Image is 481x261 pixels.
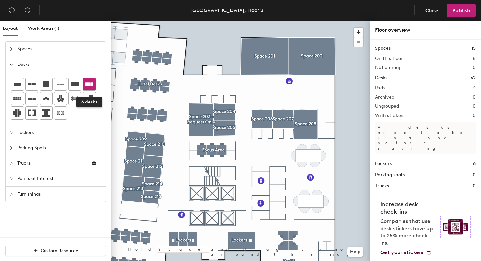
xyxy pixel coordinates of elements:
[473,182,476,190] h1: 0
[28,26,59,31] span: Work Areas (1)
[473,160,476,167] h1: 6
[17,156,86,171] span: Trucks
[375,85,385,91] h2: Pods
[452,8,470,14] span: Publish
[5,246,106,256] button: Custom Resource
[9,146,13,150] span: collapsed
[83,78,96,91] button: 6 desks
[471,74,476,82] h1: 62
[472,45,476,52] h1: 15
[471,56,476,61] h2: 15
[9,161,13,165] span: collapsed
[9,192,13,196] span: collapsed
[375,74,387,82] h1: Desks
[380,249,431,256] a: Get your stickers
[9,47,13,51] span: collapsed
[9,177,13,181] span: collapsed
[375,56,403,61] h2: On this floor
[375,65,401,70] h2: Not on map
[420,4,444,17] button: Close
[190,6,263,14] div: [GEOGRAPHIC_DATA], Floor 2
[473,95,476,100] h2: 0
[9,63,13,66] span: expanded
[17,187,102,202] span: Furnishings
[375,45,391,52] h1: Spaces
[375,113,405,118] h2: With stickers
[17,125,102,140] span: Lockers
[380,218,436,247] p: Companies that use desk stickers have up to 25% more check-ins.
[375,182,389,190] h1: Trucks
[473,104,476,109] h2: 0
[17,42,102,57] span: Spaces
[41,248,78,253] span: Custom Resource
[473,85,476,91] h2: 4
[21,4,34,17] button: Redo (⌘ + ⇧ + Z)
[5,4,18,17] button: Undo (⌘ + Z)
[17,171,102,186] span: Points of Interest
[375,104,399,109] h2: Ungrouped
[375,160,392,167] h1: Lockers
[17,57,102,72] span: Desks
[473,65,476,70] h2: 0
[375,171,405,178] h1: Parking spots
[375,122,476,154] p: All desks need to be in a pod before saving
[440,216,471,238] img: Sticker logo
[380,201,436,215] h4: Increase desk check-ins
[347,247,363,257] button: Help
[447,4,476,17] button: Publish
[473,113,476,118] h2: 0
[9,131,13,135] span: collapsed
[17,140,102,156] span: Parking Spots
[375,26,476,34] div: Floor overview
[425,8,438,14] span: Close
[473,171,476,178] h1: 0
[3,26,18,31] span: Layout
[380,249,423,255] span: Get your stickers
[375,95,394,100] h2: Archived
